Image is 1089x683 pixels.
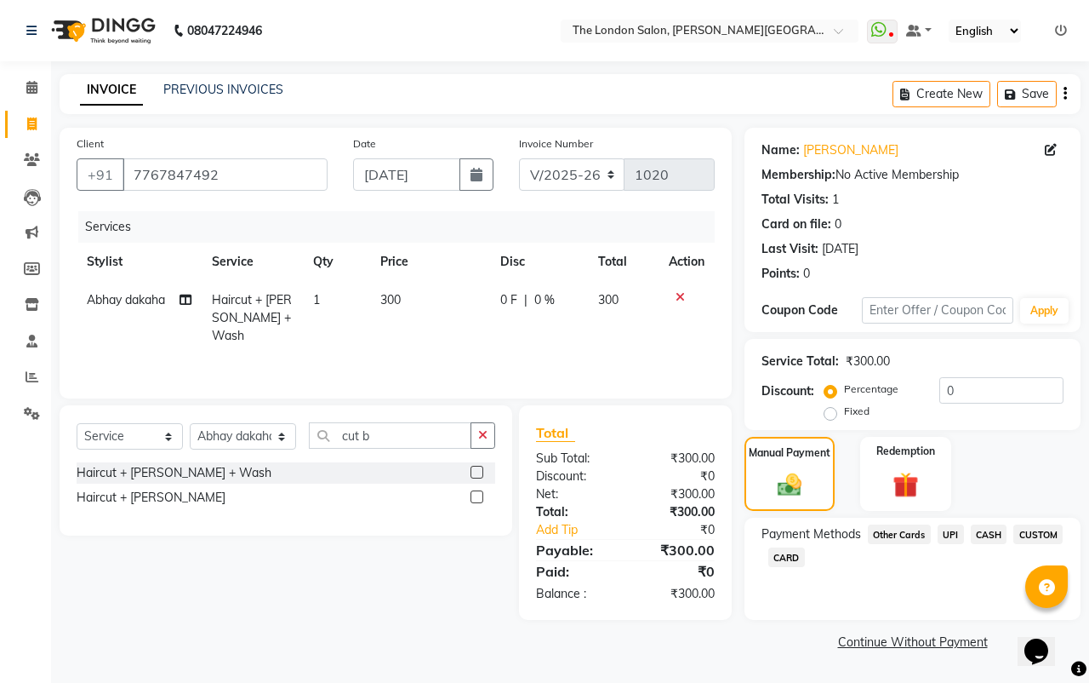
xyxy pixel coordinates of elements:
div: Points: [761,265,800,283]
div: ₹0 [625,468,727,485]
th: Total [588,243,659,281]
div: 1 [832,191,839,209]
th: Service [202,243,303,281]
th: Stylist [77,243,202,281]
div: [DATE] [822,240,858,258]
div: Total: [523,503,625,521]
a: PREVIOUS INVOICES [163,82,283,97]
div: Discount: [761,382,814,400]
iframe: chat widget [1018,615,1072,666]
div: Sub Total: [523,450,625,468]
div: Last Visit: [761,240,818,258]
div: Discount: [523,468,625,485]
span: CASH [971,525,1007,544]
div: Total Visits: [761,191,829,209]
div: Haircut + [PERSON_NAME] [77,489,225,507]
span: 1 [313,292,320,307]
label: Fixed [844,404,869,419]
label: Percentage [844,382,898,397]
div: Name: [761,141,800,159]
span: CARD [768,548,805,567]
label: Manual Payment [749,445,830,461]
span: Payment Methods [761,525,861,543]
a: Continue Without Payment [748,634,1077,651]
th: Disc [490,243,588,281]
div: Haircut + [PERSON_NAME] + Wash [77,464,271,482]
div: ₹300.00 [625,585,727,603]
img: _cash.svg [770,471,810,499]
label: Redemption [876,444,935,459]
span: 300 [380,292,401,307]
span: Abhay dakaha [87,292,165,307]
th: Qty [303,243,370,281]
input: Search or Scan [309,422,471,449]
div: ₹300.00 [625,485,727,503]
span: UPI [938,525,964,544]
div: Membership: [761,166,835,184]
div: Card on file: [761,215,831,233]
button: Apply [1020,298,1069,324]
div: No Active Membership [761,166,1063,184]
b: 08047224946 [187,7,262,55]
th: Price [370,243,491,281]
div: 0 [803,265,810,283]
span: Total [536,424,575,442]
span: Haircut + [PERSON_NAME] + Wash [212,292,292,343]
span: 300 [598,292,619,307]
span: 0 F [500,291,517,309]
div: Services [78,211,727,243]
th: Action [659,243,715,281]
div: ₹300.00 [625,503,727,521]
div: ₹300.00 [625,540,727,560]
span: | [524,291,527,309]
button: +91 [77,158,124,191]
span: Other Cards [868,525,931,544]
div: ₹300.00 [625,450,727,468]
div: Paid: [523,561,625,582]
a: Add Tip [523,521,642,539]
img: logo [43,7,160,55]
button: Save [997,81,1057,107]
div: ₹0 [642,521,727,539]
div: ₹0 [625,561,727,582]
a: [PERSON_NAME] [803,141,898,159]
div: Balance : [523,585,625,603]
div: Coupon Code [761,301,862,319]
label: Invoice Number [519,136,593,152]
input: Search by Name/Mobile/Email/Code [123,158,328,191]
button: Create New [892,81,990,107]
div: ₹300.00 [846,353,890,370]
a: INVOICE [80,75,143,106]
div: Payable: [523,540,625,560]
span: CUSTOM [1013,525,1063,544]
label: Client [77,136,104,152]
img: _gift.svg [885,469,927,502]
div: 0 [835,215,841,233]
input: Enter Offer / Coupon Code [862,297,1013,324]
div: Service Total: [761,353,839,370]
div: Net: [523,485,625,503]
span: 0 % [534,291,555,309]
label: Date [353,136,376,152]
